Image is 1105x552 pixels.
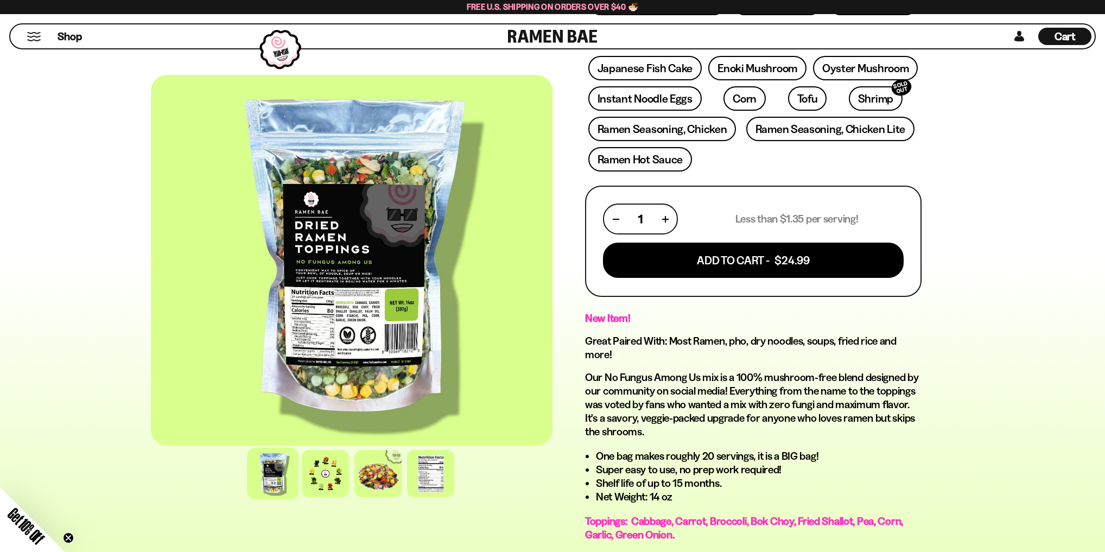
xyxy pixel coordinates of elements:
[588,56,702,80] a: Japanese Fish Cake
[746,117,915,141] a: Ramen Seasoning, Chicken Lite
[585,312,630,325] strong: New Item!
[27,32,41,41] button: Mobile Menu Trigger
[849,86,903,111] a: ShrimpSOLD OUT
[638,212,643,226] span: 1
[723,86,766,111] a: Corn
[585,334,922,361] h2: Great Paired With: Most Ramen, pho, dry noodles, soups, fried rice and more!
[1038,24,1091,48] a: Cart
[603,243,904,278] button: Add To Cart - $24.99
[596,477,922,490] li: Shelf life of up to 15 months.
[813,56,918,80] a: Oyster Mushroom
[596,490,922,504] li: Net Weight: 14 oz
[58,28,82,45] a: Shop
[708,56,806,80] a: Enoki Mushroom
[467,2,639,12] span: Free U.S. Shipping on Orders over $40 🍜
[596,449,922,463] li: One bag makes roughly 20 servings, it is a BIG bag!
[63,532,74,543] button: Close teaser
[585,371,922,439] p: Our No Fungus Among Us mix is a 100% mushroom-free blend designed by our community on social medi...
[788,86,827,111] a: Tofu
[1055,30,1076,43] span: Cart
[58,29,82,44] span: Shop
[585,515,903,541] span: Toppings: Cabbage, Carrot, Broccoli, Bok Choy, Fried Shallot, Pea, Corn, Garlic, Green Onion.
[890,77,913,98] div: SOLD OUT
[588,147,693,172] a: Ramen Hot Sauce
[596,463,922,477] li: Super easy to use, no prep work required!
[588,117,736,141] a: Ramen Seasoning, Chicken
[588,86,702,111] a: Instant Noodle Eggs
[5,505,47,547] span: Get 10% Off
[735,212,859,226] p: Less than $1.35 per serving!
